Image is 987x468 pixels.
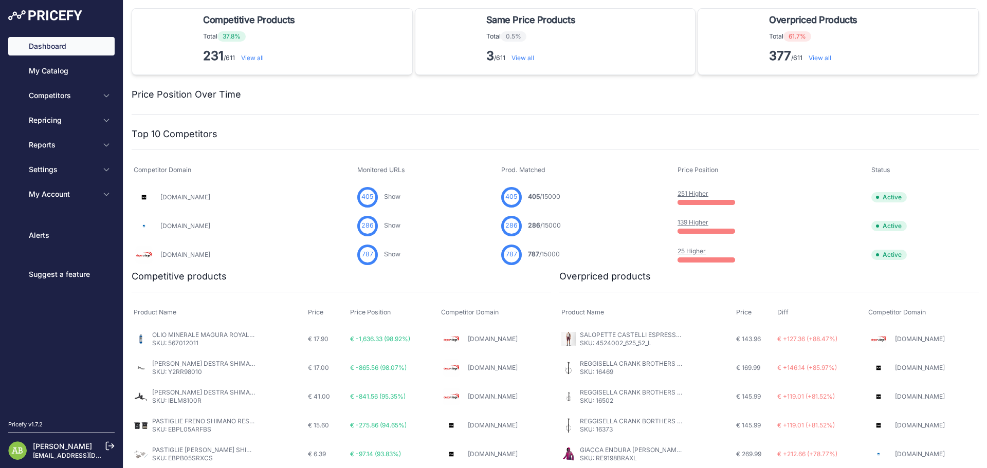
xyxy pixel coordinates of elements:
a: Show [384,193,400,200]
h2: Competitive products [132,269,227,284]
a: [DOMAIN_NAME] [160,193,210,201]
button: Reports [8,136,115,154]
span: 787 [506,250,517,259]
span: € -275.86 (94.65%) [350,421,407,429]
a: 286/15000 [528,221,561,229]
span: My Account [29,189,96,199]
a: [DOMAIN_NAME] [160,251,210,258]
a: [PERSON_NAME] DESTRA SHIMANO XT BL-M8100 [152,360,301,367]
span: 405 [528,193,540,200]
a: OLIO MINERALE MAGURA ROYAL BLOOD 250 ML [152,331,296,339]
a: My Catalog [8,62,115,80]
span: € -865.56 (98.07%) [350,364,407,371]
p: SKU: 567012011 [152,339,255,347]
span: Prod. Matched [501,166,545,174]
p: SKU: RE9198BRAXL [580,454,683,462]
a: View all [511,54,534,62]
span: Product Name [134,308,176,316]
span: 61.7% [783,31,811,42]
span: € 145.99 [736,392,761,400]
p: SKU: 4524002_625_52_L [580,339,683,347]
h2: Price Position Over Time [132,87,241,102]
nav: Sidebar [8,37,115,408]
span: Status [871,166,890,174]
p: SKU: 16502 [580,397,683,405]
button: My Account [8,185,115,203]
p: Total [486,31,579,42]
span: Competitors [29,90,96,101]
span: € 17.90 [308,335,328,343]
span: 405 [505,192,517,202]
h2: Overpriced products [559,269,651,284]
a: [DOMAIN_NAME] [468,335,518,343]
a: [DOMAIN_NAME] [895,335,945,343]
p: SKU: 16373 [580,425,683,434]
span: Competitive Products [203,13,295,27]
a: [DOMAIN_NAME] [895,392,945,400]
a: [DOMAIN_NAME] [468,421,518,429]
a: [DOMAIN_NAME] [160,222,210,230]
a: [PERSON_NAME] DESTRA SHIMANO DEORE XT BL-M8100 [152,388,323,396]
span: Competitor Domain [868,308,926,316]
p: /611 [486,48,579,64]
a: 251 Higher [678,190,708,197]
img: Pricefy Logo [8,10,82,21]
button: Repricing [8,111,115,129]
span: Competitor Domain [441,308,499,316]
span: Active [871,192,907,202]
span: Diff [777,308,789,316]
h2: Top 10 Competitors [132,127,217,141]
a: [DOMAIN_NAME] [468,392,518,400]
span: Monitored URLs [357,166,405,174]
span: 405 [361,192,373,202]
span: Price [736,308,752,316]
span: € 41.00 [308,392,330,400]
a: [EMAIL_ADDRESS][DOMAIN_NAME] [33,452,140,459]
p: Total [203,31,299,42]
a: 405/15000 [528,193,560,200]
a: SALOPETTE CASTELLI ESPRESSO BIBSHORT - Rosso / Large [580,331,759,339]
span: € 143.96 [736,335,761,343]
span: Competitor Domain [134,166,191,174]
span: Product Name [561,308,604,316]
span: € 145.99 [736,421,761,429]
span: 0.5% [501,31,526,42]
span: 286 [528,221,540,229]
span: Price [308,308,323,316]
p: Total [769,31,861,42]
a: Alerts [8,226,115,245]
strong: 231 [203,48,224,63]
span: 787 [528,250,539,258]
strong: 3 [486,48,494,63]
span: Price Position [350,308,391,316]
a: [DOMAIN_NAME] [895,364,945,371]
span: Same Price Products [486,13,575,27]
a: Show [384,250,400,258]
span: € 17.00 [308,364,329,371]
p: SKU: IBLM8100R [152,397,255,405]
span: 286 [505,221,518,231]
a: PASTIGLIE FRENO SHIMANO RESINA L05A [152,417,277,425]
a: [PERSON_NAME] [33,442,92,451]
a: REGGISELLA CRANK BORTHERS HIGHLINE 3 31.6 125MM [580,417,746,425]
a: View all [241,54,264,62]
span: € -841.56 (95.35%) [350,392,406,400]
span: Repricing [29,115,96,125]
a: 139 Higher [678,218,708,226]
button: Settings [8,160,115,179]
span: Price Position [678,166,718,174]
a: [DOMAIN_NAME] [468,450,518,458]
span: € +146.14 (+85.97%) [777,364,837,371]
span: € 169.99 [736,364,760,371]
span: Active [871,250,907,260]
button: Competitors [8,86,115,105]
span: € +119.01 (+81.52%) [777,421,835,429]
span: Reports [29,140,96,150]
div: Pricefy v1.7.2 [8,420,43,429]
span: Settings [29,164,96,175]
span: € +212.66 (+78.77%) [777,450,837,458]
span: € -97.14 (93.83%) [350,450,401,458]
span: € +119.01 (+81.52%) [777,392,835,400]
a: [DOMAIN_NAME] [895,421,945,429]
a: [DOMAIN_NAME] [895,450,945,458]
